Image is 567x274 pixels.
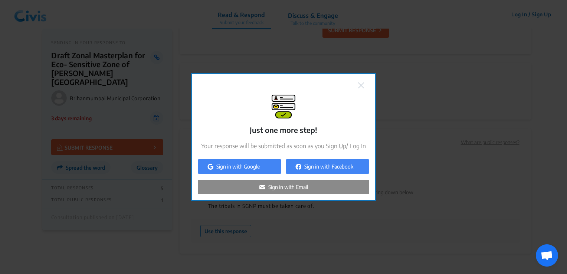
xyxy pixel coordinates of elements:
[259,184,265,190] img: auth-email.png
[536,244,558,267] div: Open chat
[216,163,260,170] p: Sign in with Google
[250,124,317,136] p: Just one more step!
[358,82,364,88] img: close.png
[304,163,353,170] p: Sign in with Facebook
[207,164,213,170] img: auth-google.png
[295,164,301,170] img: auth-fb.png
[272,95,295,118] img: signup-modal.png
[268,183,308,191] p: Sign in with Email
[201,141,366,150] p: Your response will be submitted as soon as you Sign Up/ Log In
